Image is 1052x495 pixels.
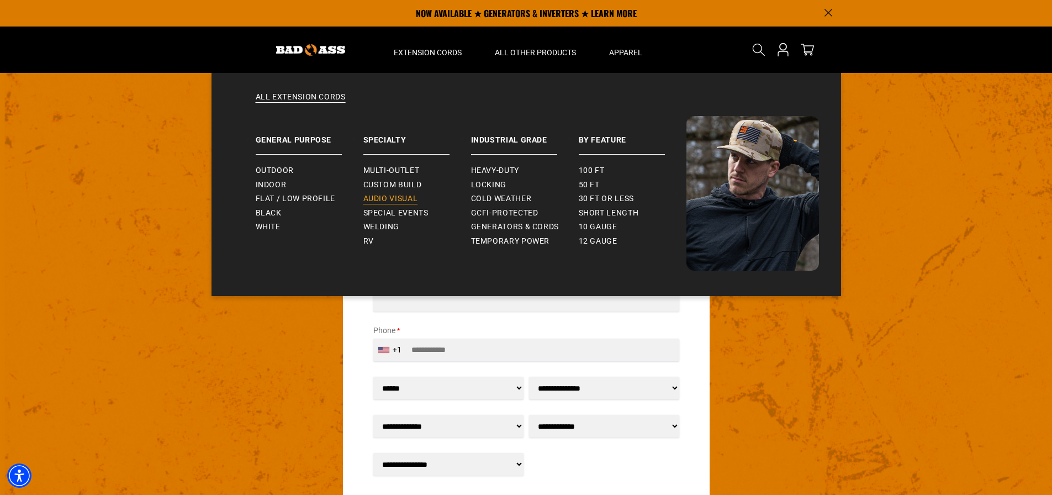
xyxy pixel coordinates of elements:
a: Generators & Cords [471,220,579,234]
a: RV [363,234,471,249]
summary: All Other Products [478,27,593,73]
a: Special Events [363,206,471,220]
a: cart [799,43,816,56]
span: Short Length [579,208,639,218]
a: 50 ft [579,178,686,192]
span: Black [256,208,282,218]
a: Flat / Low Profile [256,192,363,206]
span: Custom Build [363,180,422,190]
span: Generators & Cords [471,222,559,232]
a: 100 ft [579,164,686,178]
img: Bad Ass Extension Cords [276,44,345,56]
summary: Extension Cords [377,27,478,73]
span: 10 gauge [579,222,617,232]
a: Welding [363,220,471,234]
span: Flat / Low Profile [256,194,336,204]
span: Multi-Outlet [363,166,420,176]
a: 30 ft or less [579,192,686,206]
span: White [256,222,281,232]
img: Bad Ass Extension Cords [686,116,819,271]
span: RV [363,236,374,246]
a: White [256,220,363,234]
a: Short Length [579,206,686,220]
div: United States: +1 [374,339,408,361]
span: Phone [373,326,395,335]
span: Audio Visual [363,194,418,204]
a: Specialty [363,116,471,155]
a: Heavy-Duty [471,164,579,178]
span: Temporary Power [471,236,550,246]
span: Welding [363,222,399,232]
summary: Search [750,41,768,59]
a: 10 gauge [579,220,686,234]
a: GCFI-Protected [471,206,579,220]
span: All Other Products [495,48,576,57]
a: Indoor [256,178,363,192]
div: Accessibility Menu [7,464,31,488]
span: 100 ft [579,166,605,176]
span: Extension Cords [394,48,462,57]
a: By Feature [579,116,686,155]
span: Heavy-Duty [471,166,519,176]
a: Industrial Grade [471,116,579,155]
summary: Apparel [593,27,659,73]
span: Apparel [609,48,642,57]
span: Outdoor [256,166,294,176]
a: 12 gauge [579,234,686,249]
a: Outdoor [256,164,363,178]
a: Locking [471,178,579,192]
span: Locking [471,180,506,190]
span: Indoor [256,180,287,190]
a: Custom Build [363,178,471,192]
a: Temporary Power [471,234,579,249]
span: GCFI-Protected [471,208,538,218]
span: 30 ft or less [579,194,634,204]
span: Cold Weather [471,194,532,204]
span: 50 ft [579,180,600,190]
a: Open this option [774,27,792,73]
a: Multi-Outlet [363,164,471,178]
span: Special Events [363,208,429,218]
a: Black [256,206,363,220]
a: Audio Visual [363,192,471,206]
div: +1 [393,344,401,356]
a: Cold Weather [471,192,579,206]
span: 12 gauge [579,236,617,246]
a: All Extension Cords [234,92,819,116]
a: General Purpose [256,116,363,155]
